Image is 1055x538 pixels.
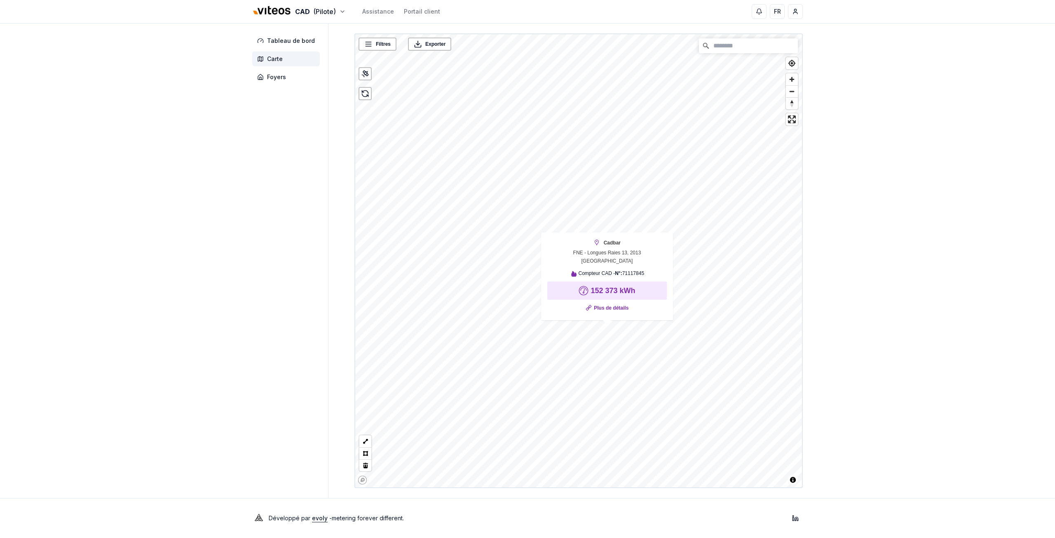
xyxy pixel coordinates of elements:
[594,304,628,312] a: Plus de détails
[404,7,440,16] a: Portail client
[786,98,798,109] span: Reset bearing to north
[267,55,283,63] span: Carte
[359,447,371,459] button: Polygon tool (p)
[579,269,645,277] span: Compteur CAD - 71117845
[786,73,798,85] button: Zoom in
[615,270,622,276] strong: N°:
[425,40,445,48] span: Exporter
[267,73,286,81] span: Foyers
[252,33,323,48] a: Tableau de bord
[358,475,367,485] a: Mapbox homepage
[252,3,346,21] button: CAD(Pilote)
[376,40,391,48] span: Filtres
[252,512,265,525] img: Evoly Logo
[786,85,798,97] button: Zoom out
[252,1,292,21] img: Viteos - CAD Logo
[591,287,635,295] strong: 152 373 kWh
[269,512,404,524] p: Développé par - metering forever different .
[252,52,323,66] a: Carte
[267,37,315,45] span: Tableau de bord
[786,86,798,97] span: Zoom out
[362,7,394,16] a: Assistance
[355,34,804,489] canvas: Map
[295,7,310,16] span: CAD
[312,515,328,522] a: evoly
[770,4,785,19] button: FR
[313,7,336,16] span: (Pilote)
[786,97,798,109] button: Reset bearing to north
[786,57,798,69] button: Find my location
[252,70,323,85] a: Foyers
[359,435,371,447] button: LineString tool (l)
[774,7,781,16] span: FR
[699,38,798,53] input: Chercher
[788,475,798,485] button: Toggle attribution
[547,239,667,265] div: FNE - Longues Raies 13, 2013 [GEOGRAPHIC_DATA]
[359,459,371,471] button: Delete
[604,239,621,247] strong: Cadbar
[786,113,798,125] button: Enter fullscreen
